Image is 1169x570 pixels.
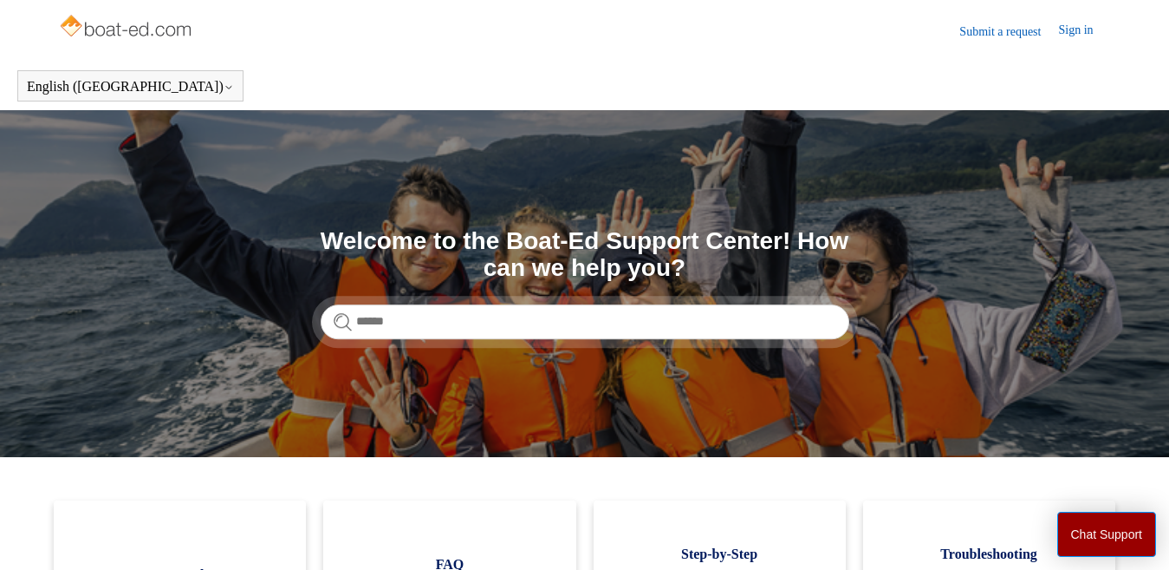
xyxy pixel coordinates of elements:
[321,228,849,282] h1: Welcome to the Boat-Ed Support Center! How can we help you?
[1057,512,1157,557] button: Chat Support
[620,544,820,565] span: Step-by-Step
[889,544,1089,565] span: Troubleshooting
[321,305,849,339] input: Search
[1058,21,1110,42] a: Sign in
[58,10,196,45] img: Boat-Ed Help Center home page
[959,23,1058,41] a: Submit a request
[27,79,234,95] button: English ([GEOGRAPHIC_DATA])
